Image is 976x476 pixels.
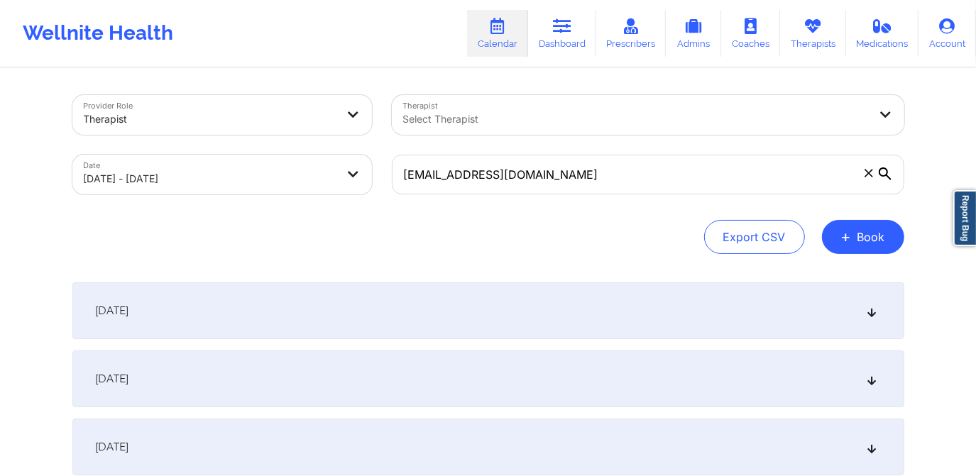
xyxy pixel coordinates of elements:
[953,190,976,246] a: Report Bug
[96,304,129,318] span: [DATE]
[96,440,129,454] span: [DATE]
[704,220,805,254] button: Export CSV
[780,10,846,57] a: Therapists
[392,155,904,194] input: Search by patient email
[528,10,596,57] a: Dashboard
[822,220,904,254] button: +Book
[467,10,528,57] a: Calendar
[596,10,667,57] a: Prescribers
[919,10,976,57] a: Account
[841,233,852,240] span: +
[721,10,780,57] a: Coaches
[84,163,336,194] div: [DATE] - [DATE]
[84,104,336,135] div: Therapist
[846,10,919,57] a: Medications
[96,372,129,386] span: [DATE]
[666,10,721,57] a: Admins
